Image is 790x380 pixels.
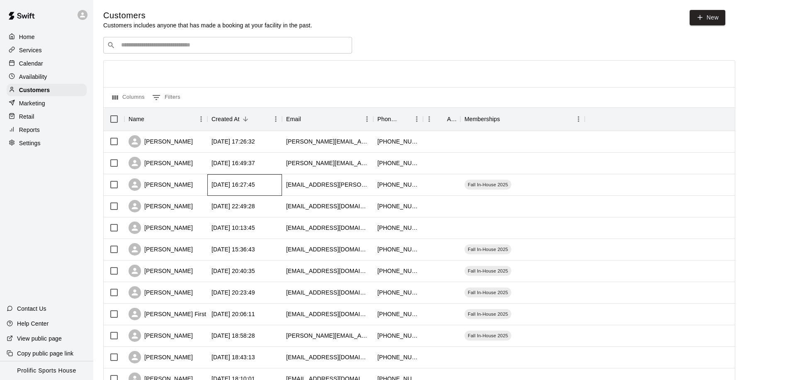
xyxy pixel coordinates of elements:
[464,287,511,297] div: Fall In-House 2025
[103,21,312,29] p: Customers includes anyone that has made a booking at your facility in the past.
[286,353,369,361] div: prabhuhere@gmail.com
[377,180,419,189] div: +14038305089
[211,137,255,146] div: 2025-09-15 17:26:32
[464,107,500,131] div: Memberships
[110,91,147,104] button: Select columns
[211,202,255,210] div: 2025-09-13 22:49:28
[211,107,240,131] div: Created At
[286,137,369,146] div: mike@tolfree.com
[129,308,222,320] div: [PERSON_NAME] First Rider
[286,224,369,232] div: badya_k@hotmail.com
[377,202,419,210] div: +14039669846
[17,319,49,328] p: Help Center
[282,107,373,131] div: Email
[464,246,511,253] span: Fall In-House 2025
[464,311,511,317] span: Fall In-House 2025
[211,310,255,318] div: 2025-09-10 20:06:11
[286,331,369,340] div: alexis.ward@live.com
[129,178,193,191] div: [PERSON_NAME]
[361,113,373,125] button: Menu
[17,334,62,343] p: View public page
[7,137,87,149] a: Settings
[129,286,193,299] div: [PERSON_NAME]
[211,245,255,253] div: 2025-09-12 15:36:43
[377,159,419,167] div: +14039787748
[286,159,369,167] div: dhruti.a.desai@gmail.com
[195,113,207,125] button: Menu
[211,267,255,275] div: 2025-09-10 20:40:35
[211,331,255,340] div: 2025-09-10 18:58:28
[211,288,255,297] div: 2025-09-10 20:23:49
[572,113,585,125] button: Menu
[17,349,73,358] p: Copy public page link
[17,366,76,375] p: Prolific Sports House
[7,44,87,56] a: Services
[19,46,42,54] p: Services
[211,180,255,189] div: 2025-09-14 16:27:45
[19,99,45,107] p: Marketing
[500,113,512,125] button: Sort
[464,289,511,296] span: Fall In-House 2025
[129,222,193,234] div: [PERSON_NAME]
[690,10,725,25] a: New
[103,10,312,21] h5: Customers
[129,329,193,342] div: [PERSON_NAME]
[377,267,419,275] div: +14034839661
[286,267,369,275] div: ashleyannewatt@gmail.com
[435,113,447,125] button: Sort
[19,33,35,41] p: Home
[423,113,435,125] button: Menu
[17,304,46,313] p: Contact Us
[19,86,50,94] p: Customers
[377,310,419,318] div: +14037079178
[7,84,87,96] a: Customers
[129,351,193,363] div: [PERSON_NAME]
[129,107,144,131] div: Name
[286,202,369,210] div: abbyekos@gmail.com
[19,112,34,121] p: Retail
[7,110,87,123] a: Retail
[129,200,193,212] div: [PERSON_NAME]
[211,159,255,167] div: 2025-09-14 16:49:37
[150,91,182,104] button: Show filters
[464,266,511,276] div: Fall In-House 2025
[211,224,255,232] div: 2025-09-13 10:13:45
[286,180,369,189] div: claire.arcilla@gmail.com
[377,353,419,361] div: +14035120992
[19,139,41,147] p: Settings
[464,331,511,341] div: Fall In-House 2025
[7,124,87,136] a: Reports
[286,245,369,253] div: dhruti20@yahoo.com
[460,107,585,131] div: Memberships
[377,224,419,232] div: +14038016384
[19,126,40,134] p: Reports
[7,57,87,70] a: Calendar
[377,288,419,297] div: +14038308261
[240,113,251,125] button: Sort
[129,135,193,148] div: [PERSON_NAME]
[377,107,399,131] div: Phone Number
[286,107,301,131] div: Email
[7,71,87,83] a: Availability
[207,107,282,131] div: Created At
[411,113,423,125] button: Menu
[7,31,87,43] a: Home
[286,288,369,297] div: trowsell@frontiersolutions.ca
[124,107,207,131] div: Name
[301,113,313,125] button: Sort
[7,97,87,110] a: Marketing
[447,107,456,131] div: Age
[103,37,352,54] div: Search customers by name or email
[129,243,193,256] div: [PERSON_NAME]
[377,137,419,146] div: +14038528488
[373,107,423,131] div: Phone Number
[19,73,47,81] p: Availability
